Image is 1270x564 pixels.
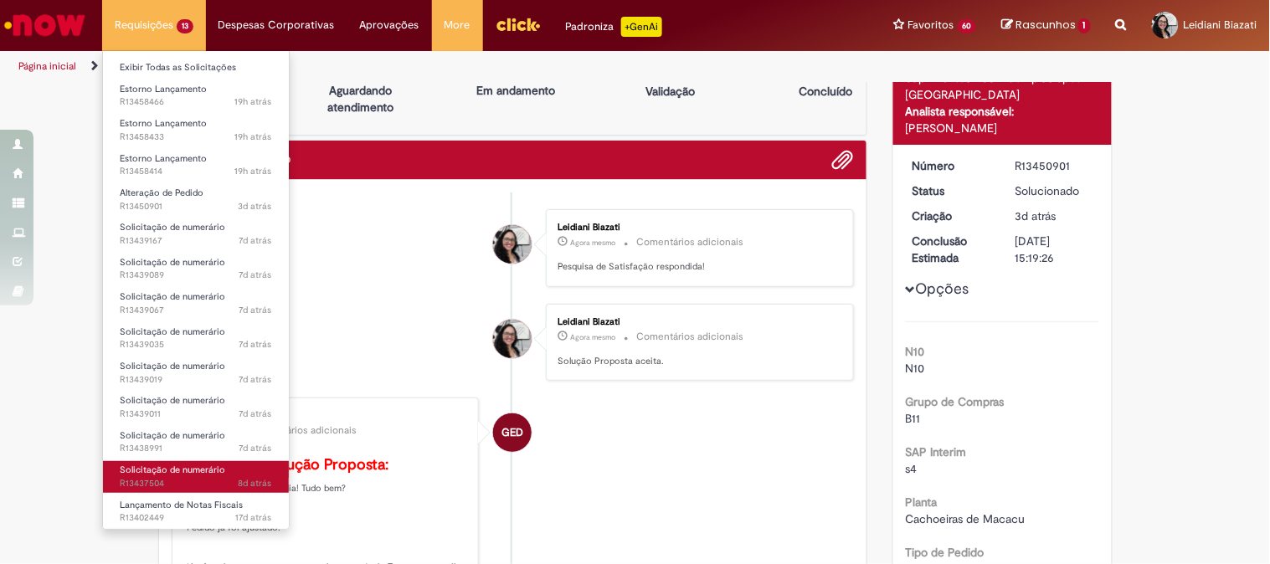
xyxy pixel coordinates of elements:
[120,442,272,455] span: R13438991
[115,17,173,33] span: Requisições
[900,157,1003,174] dt: Número
[120,429,225,442] span: Solicitação de numerário
[103,184,289,215] a: Aberto R13450901 : Alteração de Pedido
[558,355,836,368] p: Solução Proposta aceita.
[236,511,272,524] time: 12/08/2025 11:09:43
[501,413,523,453] span: GED
[832,149,854,171] button: Adicionar anexos
[1015,17,1076,33] span: Rascunhos
[239,408,272,420] span: 7d atrás
[570,332,615,342] span: Agora mesmo
[558,223,836,233] div: Leidiani Biazati
[120,499,243,511] span: Lançamento de Notas Fiscais
[103,427,289,458] a: Aberto R13438991 : Solicitação de numerário
[799,83,852,100] p: Concluído
[103,392,289,423] a: Aberto R13439011 : Solicitação de numerário
[188,411,466,421] div: [PERSON_NAME]
[239,200,272,213] span: 3d atrás
[235,131,272,143] time: 28/08/2025 14:55:43
[1015,208,1093,224] div: 27/08/2025 09:08:12
[900,208,1003,224] dt: Criação
[906,495,938,510] b: Planta
[103,80,289,111] a: Aberto R13458466 : Estorno Lançamento
[496,12,541,37] img: click_logo_yellow_360x200.png
[235,95,272,108] span: 19h atrás
[235,95,272,108] time: 28/08/2025 14:59:12
[120,408,272,421] span: R13439011
[1078,18,1091,33] span: 1
[235,165,272,177] span: 19h atrás
[120,511,272,525] span: R13402449
[360,17,419,33] span: Aprovações
[636,235,743,249] small: Comentários adicionais
[120,95,272,109] span: R13458466
[219,17,335,33] span: Despesas Corporativas
[177,19,193,33] span: 13
[120,200,272,213] span: R13450901
[570,238,615,248] span: Agora mesmo
[239,442,272,454] time: 22/08/2025 10:19:04
[102,50,290,530] ul: Requisições
[906,344,925,359] b: N10
[1015,157,1093,174] div: R13450901
[900,182,1003,199] dt: Status
[239,269,272,281] time: 22/08/2025 10:37:46
[493,320,532,358] div: Leidiani Biazati
[906,444,967,459] b: SAP Interim
[250,423,357,438] small: Comentários adicionais
[120,269,272,282] span: R13439089
[120,477,272,490] span: R13437504
[239,338,272,351] span: 7d atrás
[646,83,696,100] p: Validação
[493,225,532,264] div: Leidiani Biazati
[103,218,289,249] a: Aberto R13439167 : Solicitação de numerário
[239,338,272,351] time: 22/08/2025 10:28:36
[120,234,272,248] span: R13439167
[239,304,272,316] span: 7d atrás
[120,165,272,178] span: R13458414
[570,238,615,248] time: 29/08/2025 10:07:04
[103,288,289,319] a: Aberto R13439067 : Solicitação de numerário
[120,117,207,130] span: Estorno Lançamento
[445,17,470,33] span: More
[120,290,225,303] span: Solicitação de numerário
[236,511,272,524] span: 17d atrás
[1184,18,1257,32] span: Leidiani Biazati
[120,360,225,372] span: Solicitação de numerário
[476,82,555,99] p: Em andamento
[103,496,289,527] a: Aberto R13402449 : Lançamento de Notas Fiscais
[120,187,203,199] span: Alteração de Pedido
[120,394,225,407] span: Solicitação de numerário
[621,17,662,37] p: +GenAi
[120,256,225,269] span: Solicitação de numerário
[103,59,289,77] a: Exibir Todas as Solicitações
[908,17,954,33] span: Favoritos
[1015,182,1093,199] div: Solucionado
[900,233,1003,266] dt: Conclusão Estimada
[18,59,76,73] a: Página inicial
[103,357,289,388] a: Aberto R13439019 : Solicitação de numerário
[120,221,225,233] span: Solicitação de numerário
[103,115,289,146] a: Aberto R13458433 : Estorno Lançamento
[906,411,921,426] span: B11
[906,103,1099,120] div: Analista responsável:
[239,269,272,281] span: 7d atrás
[120,464,225,476] span: Solicitação de numerário
[570,332,615,342] time: 29/08/2025 10:06:48
[103,461,289,492] a: Aberto R13437504 : Solicitação de numerário
[120,152,207,165] span: Estorno Lançamento
[120,83,207,95] span: Estorno Lançamento
[636,330,743,344] small: Comentários adicionais
[321,82,402,115] p: Aguardando atendimento
[239,442,272,454] span: 7d atrás
[13,51,834,82] ul: Trilhas de página
[103,254,289,285] a: Aberto R13439089 : Solicitação de numerário
[120,131,272,144] span: R13458433
[103,323,289,354] a: Aberto R13439035 : Solicitação de numerário
[493,413,532,452] div: Gabriele Estefane Da Silva
[906,511,1026,526] span: Cachoeiras de Macacu
[958,19,977,33] span: 60
[265,455,388,474] b: Solução Proposta:
[120,373,272,387] span: R13439019
[906,394,1005,409] b: Grupo de Compras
